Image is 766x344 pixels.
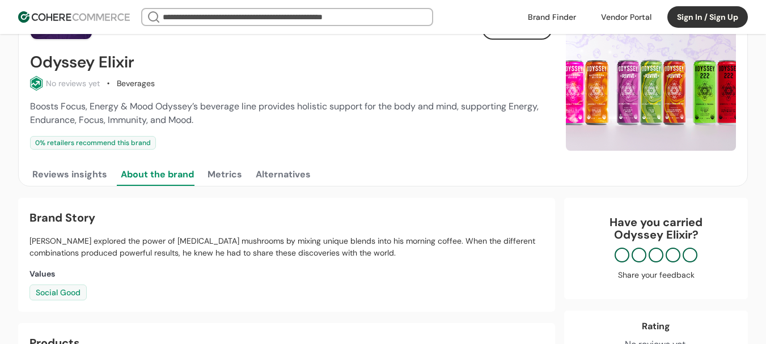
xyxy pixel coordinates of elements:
[575,216,737,241] div: Have you carried
[205,163,244,186] button: Metrics
[119,163,196,186] button: About the brand
[566,17,736,151] div: Carousel
[566,17,736,151] img: Slide 0
[575,269,737,281] div: Share your feedback
[667,6,748,28] button: Sign In / Sign Up
[29,235,544,259] p: [PERSON_NAME] explored the power of [MEDICAL_DATA] mushrooms by mixing unique blends into his mor...
[30,136,156,150] div: 0 % retailers recommend this brand
[18,11,130,23] img: Cohere Logo
[29,284,87,300] div: Social Good
[253,163,313,186] button: Alternatives
[117,78,155,90] div: Beverages
[29,268,544,280] div: Values
[575,228,737,241] p: Odyssey Elixir ?
[46,78,100,90] div: No reviews yet
[29,209,544,226] div: Brand Story
[642,320,670,333] div: Rating
[566,17,736,151] div: Slide 1
[30,100,539,126] span: Boosts Focus, Energy & Mood Odyssey’s beverage line provides holistic support for the body and mi...
[30,163,109,186] button: Reviews insights
[30,53,134,71] h2: Odyssey Elixir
